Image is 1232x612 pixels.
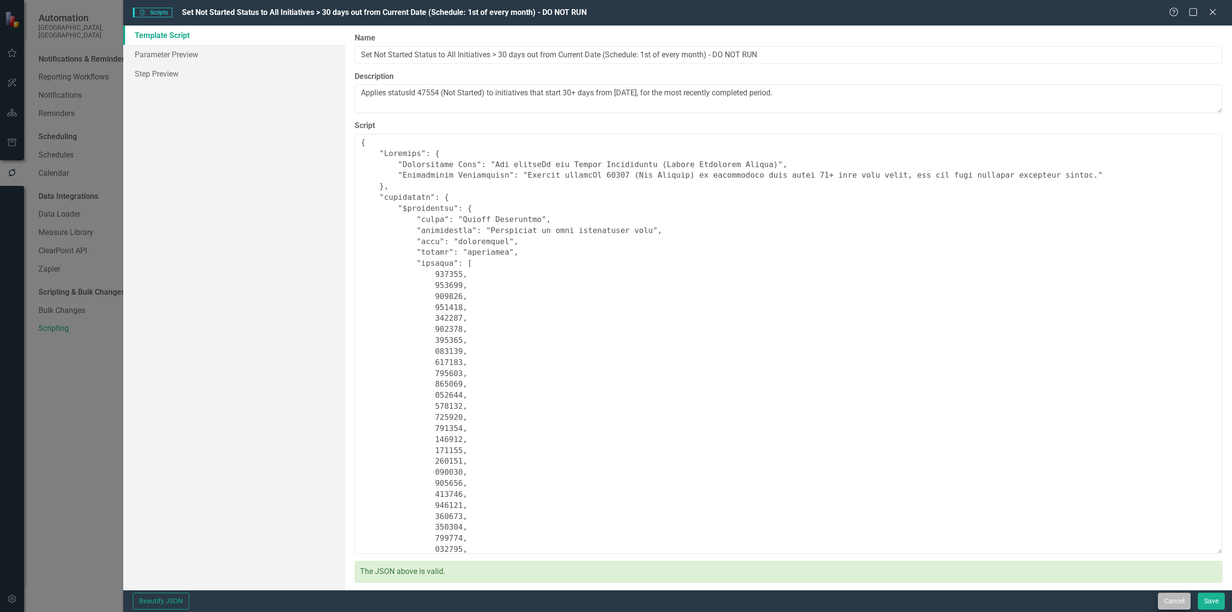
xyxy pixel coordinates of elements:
[355,561,1222,583] div: The JSON above is valid.
[355,46,1222,64] input: Name
[355,84,1222,113] textarea: Applies statusId 47554 (Not Started) to initiatives that start 30+ days from [DATE], for the most...
[123,26,345,45] a: Template Script
[1158,593,1191,610] button: Cancel
[1198,593,1225,610] button: Save
[133,8,172,17] span: Scripts
[355,71,1222,82] label: Description
[123,64,345,83] a: Step Preview
[355,33,1222,44] label: Name
[133,593,189,610] button: Beautify JSON
[355,120,1222,131] label: Script
[123,45,345,64] a: Parameter Preview
[355,134,1222,554] textarea: { "Loremips": { "Dolorsitame Cons": "Adi elitseDd eiu Tempor Incididuntu (Labore Etdolorem Aliqua...
[182,8,587,17] span: Set Not Started Status to All Initiatives > 30 days out from Current Date (Schedule: 1st of every...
